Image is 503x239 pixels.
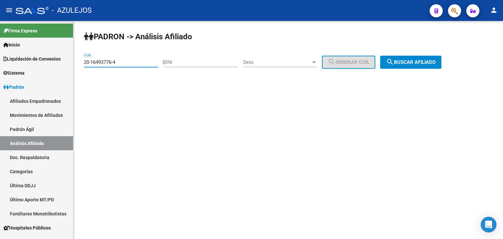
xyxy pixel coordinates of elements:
span: Sexo [243,59,311,65]
span: Firma Express [3,27,37,34]
span: Liquidación de Convenios [3,55,61,63]
mat-icon: search [328,58,336,66]
span: Hospitales Públicos [3,224,51,231]
span: Inicio [3,41,20,48]
mat-icon: person [490,6,498,14]
span: Buscar afiliado [386,59,436,65]
button: Generar CUIL [322,56,375,69]
mat-icon: menu [5,6,13,14]
span: Padrón [3,83,24,91]
div: | [163,59,380,65]
div: Open Intercom Messenger [481,217,496,232]
strong: PADRON -> Análisis Afiliado [84,32,192,41]
span: Generar CUIL [328,59,369,65]
button: Buscar afiliado [380,56,441,69]
span: Sistema [3,69,25,77]
mat-icon: search [386,58,394,66]
span: - AZULEJOS [52,3,92,18]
